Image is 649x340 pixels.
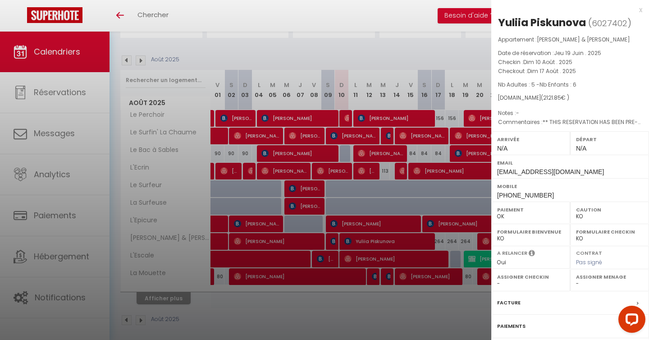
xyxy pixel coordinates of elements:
span: 6027402 [592,18,627,29]
span: [PHONE_NUMBER] [497,192,554,199]
label: Mobile [497,182,643,191]
div: Yuliia Piskunova [498,15,586,30]
iframe: LiveChat chat widget [611,302,649,340]
p: Notes : [498,109,642,118]
span: ( ) [588,17,631,29]
span: Nb Enfants : 6 [539,81,576,88]
span: N/A [497,145,507,152]
span: Nb Adultes : 5 - [498,81,576,88]
label: Paiements [497,322,526,331]
label: Formulaire Bienvenue [497,227,564,236]
span: Dim 17 Août . 2025 [527,67,576,75]
p: Commentaires : [498,118,642,127]
label: Paiement [497,205,564,214]
label: A relancer [497,249,527,257]
label: Formulaire Checkin [576,227,643,236]
label: Facture [497,298,521,308]
span: Jeu 19 Juin . 2025 [554,49,601,57]
p: Date de réservation : [498,49,642,58]
span: - [516,109,519,117]
span: ( € ) [541,94,569,101]
p: Checkout : [498,67,642,76]
label: Assigner Menage [576,272,643,281]
label: Arrivée [497,135,564,144]
p: Checkin : [498,58,642,67]
p: Appartement : [498,35,642,44]
label: Contrat [576,249,602,255]
span: [EMAIL_ADDRESS][DOMAIN_NAME] [497,168,604,175]
span: 2121.85 [543,94,561,101]
label: Caution [576,205,643,214]
span: Pas signé [576,258,602,266]
div: x [491,5,642,15]
label: Email [497,158,643,167]
span: N/A [576,145,586,152]
span: [PERSON_NAME] & [PERSON_NAME] [537,36,630,43]
i: Sélectionner OUI si vous souhaiter envoyer les séquences de messages post-checkout [529,249,535,259]
span: Dim 10 Août . 2025 [523,58,572,66]
div: [DOMAIN_NAME] [498,94,642,102]
label: Assigner Checkin [497,272,564,281]
label: Départ [576,135,643,144]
